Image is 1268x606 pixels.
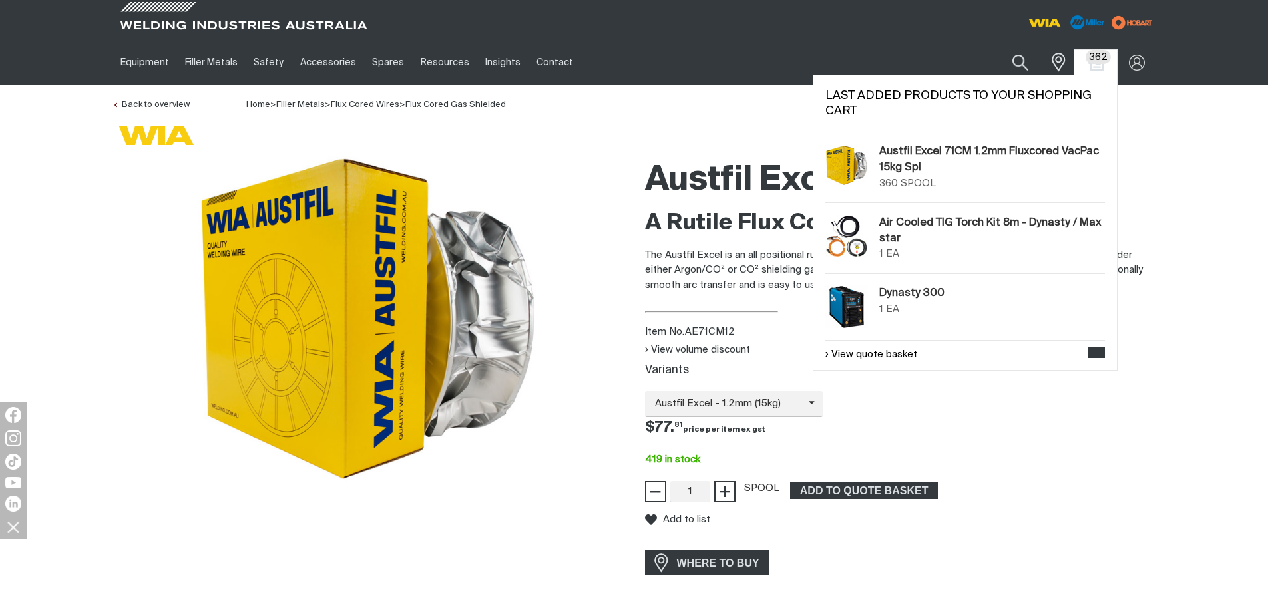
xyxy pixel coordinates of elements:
span: > [270,100,276,109]
a: Home [246,99,270,109]
input: Product name or item number... [981,47,1043,78]
a: WHERE TO BUY [645,550,769,575]
span: 1 [879,249,883,259]
a: Air Cooled TIG Torch Kit 8m - Dynasty / Maxstar [879,215,1105,247]
span: Add to list [663,514,710,525]
span: 362 [1086,50,1112,64]
a: Shopping cart (362 product(s)) [1085,55,1106,71]
h2: A Rutile Flux Cored MIG Wire [645,209,1156,238]
span: + [718,480,731,503]
span: $77. [645,420,765,435]
a: Austfil Excel 71CM 1.2mm Fluxcored VacPac 15kg Spl [879,144,1105,176]
img: Dynasty 300 [825,285,868,328]
span: > [325,100,331,109]
nav: Main [112,39,895,85]
div: SPOOL [744,481,779,496]
a: Filler Metals [177,39,246,85]
a: Back to overview [112,100,190,109]
h2: Last added products to your shopping cart [825,88,1105,119]
img: TikTok [5,454,21,470]
a: Flux Cored Gas Shielded [405,100,506,109]
img: miller [1108,13,1156,33]
a: Filler Metals [276,100,325,109]
a: Dynasty 300 [879,285,945,301]
a: Contact [528,39,581,85]
span: 360 [879,178,898,188]
img: YouTube [5,477,21,488]
div: Price [634,417,1167,439]
a: Accessories [292,39,364,85]
img: Facebook [5,407,21,423]
a: Safety [246,39,292,85]
span: > [399,100,405,109]
span: Austfil Excel - 1.2mm (15kg) [645,396,809,412]
p: The Austfil Excel is an all positional rutile flux core MIG wire specially selected for optimum u... [645,248,1156,293]
a: View quote basket [825,347,917,363]
img: Instagram [5,430,21,446]
img: Air Cooled TIG Torch Kit 8m - Dynasty / Maxstar [825,215,868,257]
img: LinkedIn [5,496,21,512]
h1: Austfil Excel [645,159,1156,202]
div: EA [886,302,899,317]
button: Add to list [645,514,710,526]
div: SPOOL [901,176,936,192]
a: Resources [412,39,477,85]
button: Search products [998,47,1043,78]
span: WHERE TO BUY [668,552,768,573]
img: hide socials [2,516,25,538]
div: Item No. AE71CM12 [645,325,1156,340]
a: Equipment [112,39,177,85]
img: Austfil Excel 71CM 1.2mm Fluxcored VacPac 15kg Spl [825,145,868,186]
label: Variants [645,365,689,376]
span: ADD TO QUOTE BASKET [791,482,937,500]
span: − [649,480,662,503]
button: View volume discount [645,344,750,355]
span: Home [246,100,270,109]
button: Add Austfil Excel 71CM 1.2mm Fluxcored VacPac 15kg Spl to the shopping cart [790,482,938,500]
div: EA [886,247,899,262]
a: Insights [477,39,528,85]
span: 1 [879,304,883,314]
a: Flux Cored Wires [331,100,399,109]
span: 419 in stock [645,454,700,464]
sup: 81 [674,421,683,428]
img: Austfil Excel [194,152,540,485]
a: Spares [364,39,412,85]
